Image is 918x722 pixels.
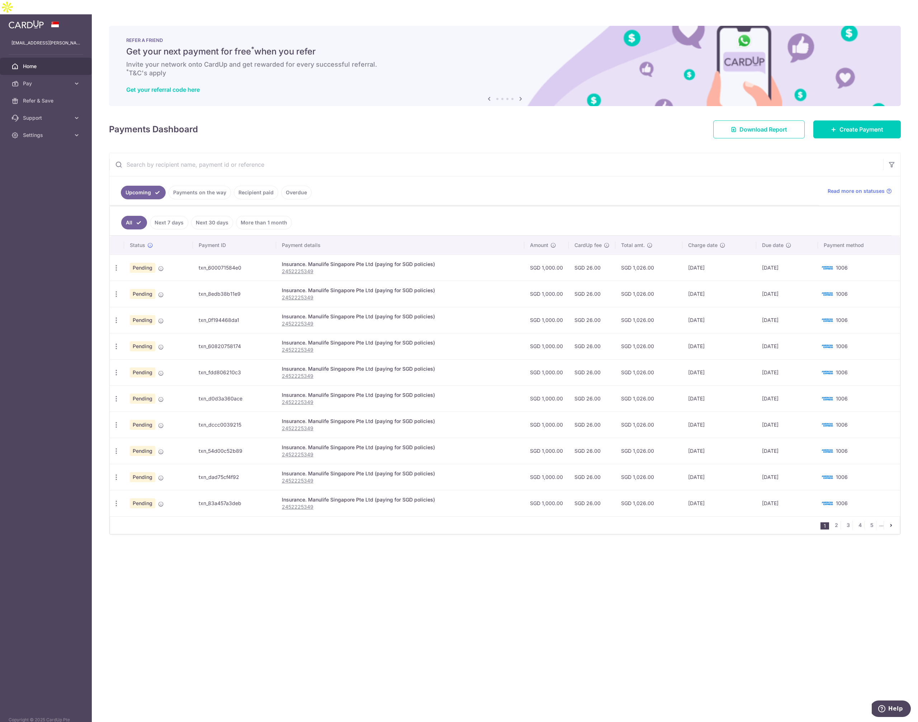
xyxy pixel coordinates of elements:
th: Payment method [818,236,900,255]
span: 1006 [836,369,848,375]
img: Bank Card [820,316,834,324]
div: Insurance. Manulife Singapore Pte Ltd (paying for SGD policies) [282,391,519,399]
a: All [121,216,147,229]
a: Get your referral code here [126,86,200,93]
td: [DATE] [756,464,818,490]
img: Bank Card [820,368,834,377]
img: RAF banner [109,26,901,106]
td: SGD 1,026.00 [615,281,682,307]
td: [DATE] [756,412,818,438]
span: CardUp fee [574,242,602,249]
span: Support [23,114,70,122]
tcxspan: Call 2452225349 via 3CX [282,451,313,457]
a: Payments on the way [169,186,231,199]
td: SGD 1,026.00 [615,490,682,516]
td: SGD 1,000.00 [524,255,569,281]
td: SGD 26.00 [569,281,615,307]
td: SGD 26.00 [569,255,615,281]
td: [DATE] [682,412,756,438]
span: 1006 [836,474,848,480]
td: SGD 26.00 [569,333,615,359]
a: Download Report [713,120,805,138]
nav: pager [820,517,900,534]
td: SGD 1,000.00 [524,385,569,412]
td: [DATE] [682,385,756,412]
span: 1006 [836,448,848,454]
th: Payment details [276,236,524,255]
td: SGD 1,000.00 [524,412,569,438]
tcxspan: Call 2452225349 via 3CX [282,373,313,379]
td: SGD 26.00 [569,359,615,385]
td: SGD 26.00 [569,412,615,438]
td: SGD 1,000.00 [524,307,569,333]
td: txn_60820758174 [193,333,276,359]
a: Read more on statuses [828,187,892,195]
li: 1 [820,522,829,529]
span: Total amt. [621,242,645,249]
a: More than 1 month [236,216,292,229]
p: REFER A FRIEND [126,37,884,43]
div: Insurance. Manulife Singapore Pte Ltd (paying for SGD policies) [282,313,519,320]
a: Overdue [281,186,312,199]
td: SGD 26.00 [569,307,615,333]
tcxspan: Call 2452225349 via 3CX [282,399,313,405]
td: [DATE] [682,464,756,490]
td: [DATE] [682,438,756,464]
td: txn_54d00c52b89 [193,438,276,464]
span: Pending [130,420,155,430]
td: [DATE] [756,490,818,516]
td: SGD 1,000.00 [524,464,569,490]
td: txn_fdd806210c3 [193,359,276,385]
span: Amount [530,242,548,249]
a: Create Payment [813,120,901,138]
img: Bank Card [820,290,834,298]
td: SGD 1,000.00 [524,359,569,385]
span: Refer & Save [23,97,70,104]
span: 1006 [836,343,848,349]
td: txn_8edb38b11e9 [193,281,276,307]
span: Pending [130,394,155,404]
span: Home [23,63,70,70]
span: 1006 [836,265,848,271]
span: Settings [23,132,70,139]
img: Bank Card [820,447,834,455]
td: [DATE] [756,333,818,359]
a: Upcoming [121,186,166,199]
td: [DATE] [682,490,756,516]
span: 1006 [836,291,848,297]
tcxspan: Call 2452225349 via 3CX [282,320,313,327]
span: Download Report [739,125,787,134]
div: Insurance. Manulife Singapore Pte Ltd (paying for SGD policies) [282,496,519,503]
span: Pending [130,367,155,377]
th: Payment ID [193,236,276,255]
a: Next 30 days [191,216,233,229]
div: Insurance. Manulife Singapore Pte Ltd (paying for SGD policies) [282,339,519,346]
tcxspan: Call 2452225349 via 3CX [282,425,313,431]
input: Search by recipient name, payment id or reference [109,153,883,176]
img: Bank Card [820,473,834,481]
span: 1006 [836,500,848,506]
span: Pending [130,289,155,299]
a: Recipient paid [234,186,278,199]
td: SGD 1,000.00 [524,490,569,516]
span: Pending [130,341,155,351]
div: Insurance. Manulife Singapore Pte Ltd (paying for SGD policies) [282,365,519,372]
a: 2 [832,521,841,529]
p: [EMAIL_ADDRESS][PERSON_NAME][DOMAIN_NAME] [11,39,80,47]
a: Next 7 days [150,216,188,229]
span: Read more on statuses [828,187,885,195]
td: txn_dccc0039215 [193,412,276,438]
td: SGD 1,026.00 [615,307,682,333]
span: 1006 [836,317,848,323]
td: txn_83a457a3deb [193,490,276,516]
td: [DATE] [682,255,756,281]
span: 1006 [836,395,848,402]
tcxspan: Call 2452225349 via 3CX [282,478,313,484]
span: Pending [130,263,155,273]
div: Insurance. Manulife Singapore Pte Ltd (paying for SGD policies) [282,418,519,425]
td: SGD 1,026.00 [615,412,682,438]
td: [DATE] [756,255,818,281]
td: SGD 26.00 [569,490,615,516]
td: SGD 1,026.00 [615,359,682,385]
img: Bank Card [820,263,834,272]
